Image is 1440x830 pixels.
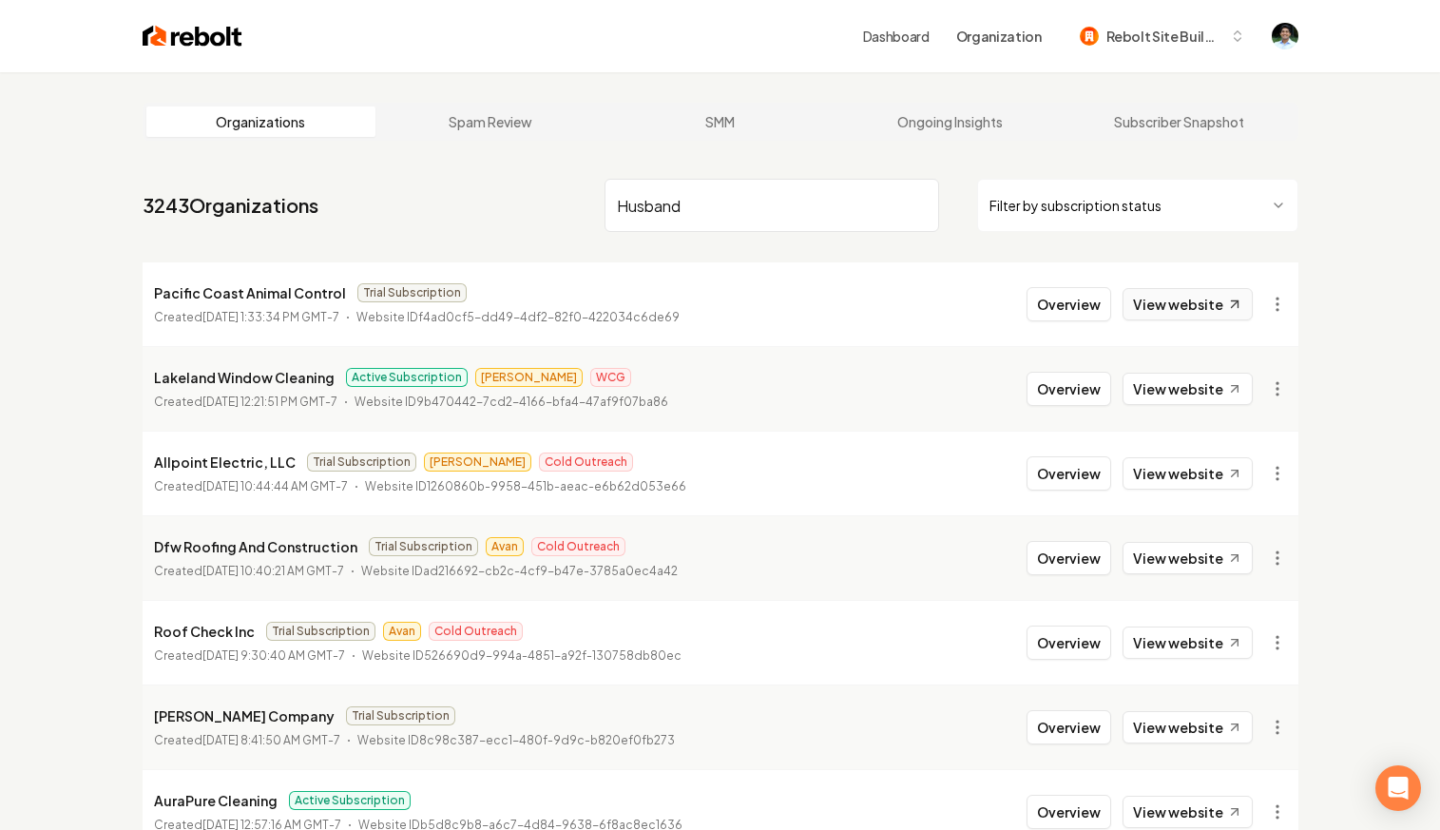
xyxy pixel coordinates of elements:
span: Trial Subscription [307,453,416,472]
span: Cold Outreach [531,537,625,556]
p: Website ID f4ad0cf5-dd49-4df2-82f0-422034c6de69 [356,308,680,327]
img: Rebolt Logo [143,23,242,49]
a: Organizations [146,106,376,137]
p: Created [154,731,340,750]
a: View website [1123,288,1253,320]
span: [PERSON_NAME] [475,368,583,387]
time: [DATE] 8:41:50 AM GMT-7 [202,733,340,747]
img: Arwin Rahmatpanah [1272,23,1298,49]
p: Website ID ad216692-cb2c-4cf9-b47e-3785a0ec4a42 [361,562,678,581]
a: View website [1123,373,1253,405]
span: [PERSON_NAME] [424,453,531,472]
p: Website ID 9b470442-7cd2-4166-bfa4-47af9f07ba86 [355,393,668,412]
p: AuraPure Cleaning [154,789,278,812]
span: Avan [486,537,524,556]
button: Overview [1027,710,1111,744]
p: Allpoint Electric, LLC [154,451,296,473]
a: View website [1123,457,1253,490]
a: Spam Review [375,106,605,137]
img: Rebolt Site Builder [1080,27,1099,46]
input: Search by name or ID [605,179,939,232]
a: View website [1123,711,1253,743]
span: Active Subscription [346,368,468,387]
p: Created [154,562,344,581]
p: Lakeland Window Cleaning [154,366,335,389]
span: Cold Outreach [539,453,633,472]
time: [DATE] 9:30:40 AM GMT-7 [202,648,345,663]
a: View website [1123,542,1253,574]
p: Created [154,647,345,666]
span: Active Subscription [289,791,411,810]
p: Roof Check Inc [154,620,255,643]
time: [DATE] 1:33:34 PM GMT-7 [202,310,339,324]
span: WCG [590,368,631,387]
a: Ongoing Insights [835,106,1065,137]
time: [DATE] 10:44:44 AM GMT-7 [202,479,348,493]
p: Website ID 526690d9-994a-4851-a92f-130758db80ec [362,647,682,666]
p: [PERSON_NAME] Company [154,705,335,727]
time: [DATE] 10:40:21 AM GMT-7 [202,564,344,578]
a: Subscriber Snapshot [1065,106,1295,137]
span: Rebolt Site Builder [1106,27,1222,47]
span: Trial Subscription [346,706,455,725]
button: Open user button [1272,23,1298,49]
span: Trial Subscription [266,622,375,641]
a: Dashboard [863,27,930,46]
button: Overview [1027,287,1111,321]
button: Overview [1027,795,1111,829]
button: Overview [1027,626,1111,660]
p: Website ID 1260860b-9958-451b-aeac-e6b62d053e66 [365,477,686,496]
button: Overview [1027,372,1111,406]
p: Pacific Coast Animal Control [154,281,346,304]
time: [DATE] 12:21:51 PM GMT-7 [202,395,337,409]
p: Created [154,393,337,412]
span: Trial Subscription [369,537,478,556]
span: Trial Subscription [357,283,467,302]
a: View website [1123,796,1253,828]
p: Created [154,308,339,327]
span: Cold Outreach [429,622,523,641]
a: SMM [605,106,835,137]
p: Website ID 8c98c387-ecc1-480f-9d9c-b820ef0fb273 [357,731,675,750]
span: Avan [383,622,421,641]
button: Organization [945,19,1053,53]
p: Dfw Roofing And Construction [154,535,357,558]
button: Overview [1027,541,1111,575]
a: 3243Organizations [143,192,318,219]
p: Created [154,477,348,496]
a: View website [1123,627,1253,659]
div: Open Intercom Messenger [1375,765,1421,811]
button: Overview [1027,456,1111,491]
